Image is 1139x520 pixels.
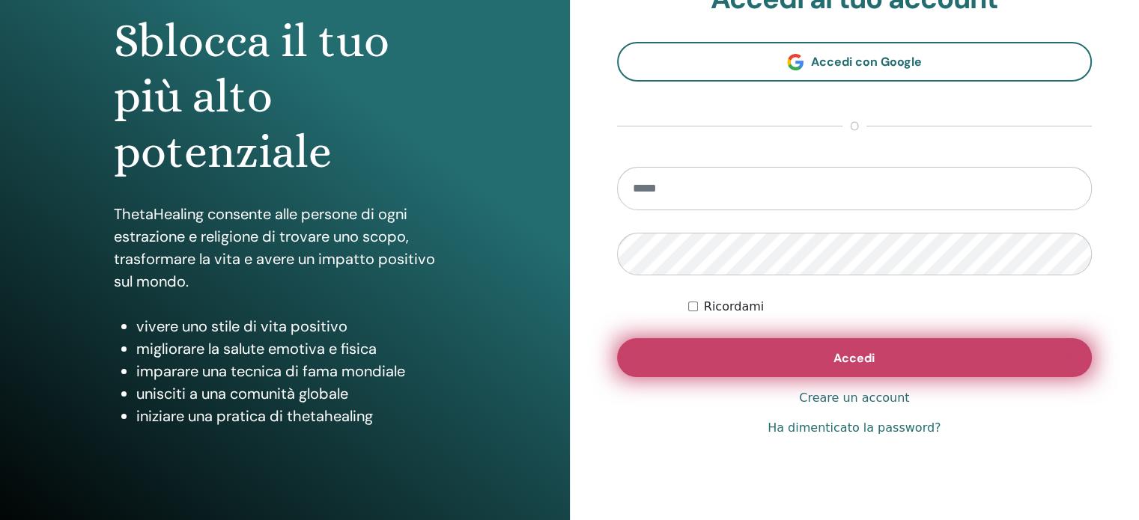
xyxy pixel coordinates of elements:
li: migliorare la salute emotiva e fisica [136,337,456,360]
li: unisciti a una comunità globale [136,382,456,405]
span: o [842,117,866,135]
p: ThetaHealing consente alle persone di ogni estrazione e religione di trovare uno scopo, trasforma... [114,203,456,293]
li: iniziare una pratica di thetahealing [136,405,456,427]
label: Ricordami [704,298,764,316]
span: Accedi con Google [811,54,922,70]
div: Keep me authenticated indefinitely or until I manually logout [688,298,1092,316]
a: Creare un account [799,389,909,407]
li: vivere uno stile di vita positivo [136,315,456,337]
a: Accedi con Google [617,42,1093,82]
h1: Sblocca il tuo più alto potenziale [114,13,456,180]
a: Ha dimenticato la password? [768,419,941,437]
li: imparare una tecnica di fama mondiale [136,360,456,382]
span: Accedi [833,350,875,366]
button: Accedi [617,338,1093,377]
